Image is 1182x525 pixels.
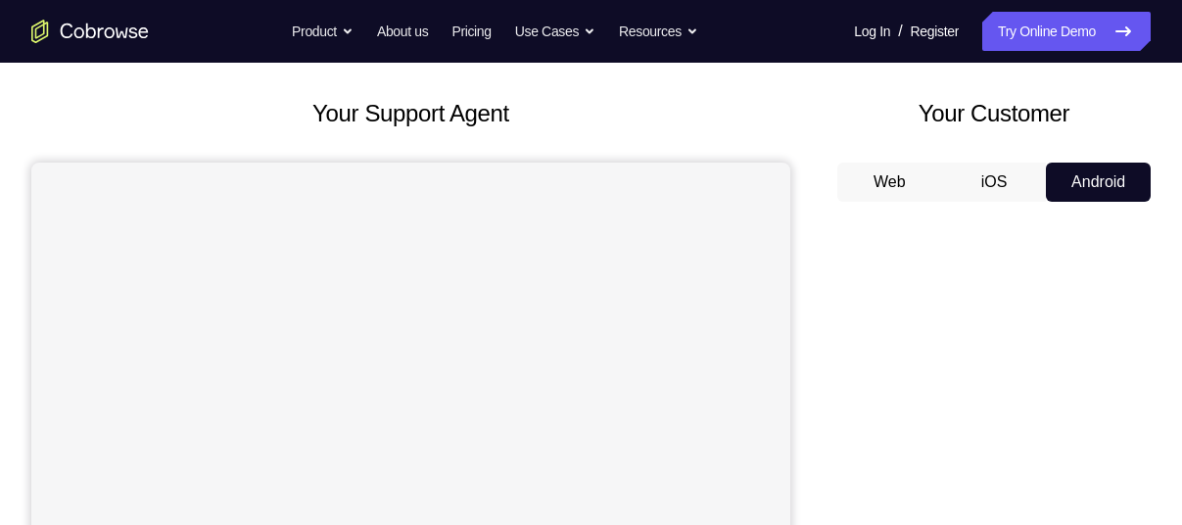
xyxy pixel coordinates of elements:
button: Resources [619,12,698,51]
a: About us [377,12,428,51]
a: Pricing [451,12,491,51]
button: Android [1046,163,1151,202]
button: Web [837,163,942,202]
button: iOS [942,163,1047,202]
span: / [898,20,902,43]
h2: Your Customer [837,96,1151,131]
a: Try Online Demo [982,12,1151,51]
a: Log In [854,12,890,51]
button: Product [292,12,354,51]
a: Go to the home page [31,20,149,43]
a: Register [911,12,959,51]
h2: Your Support Agent [31,96,790,131]
button: Use Cases [515,12,595,51]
